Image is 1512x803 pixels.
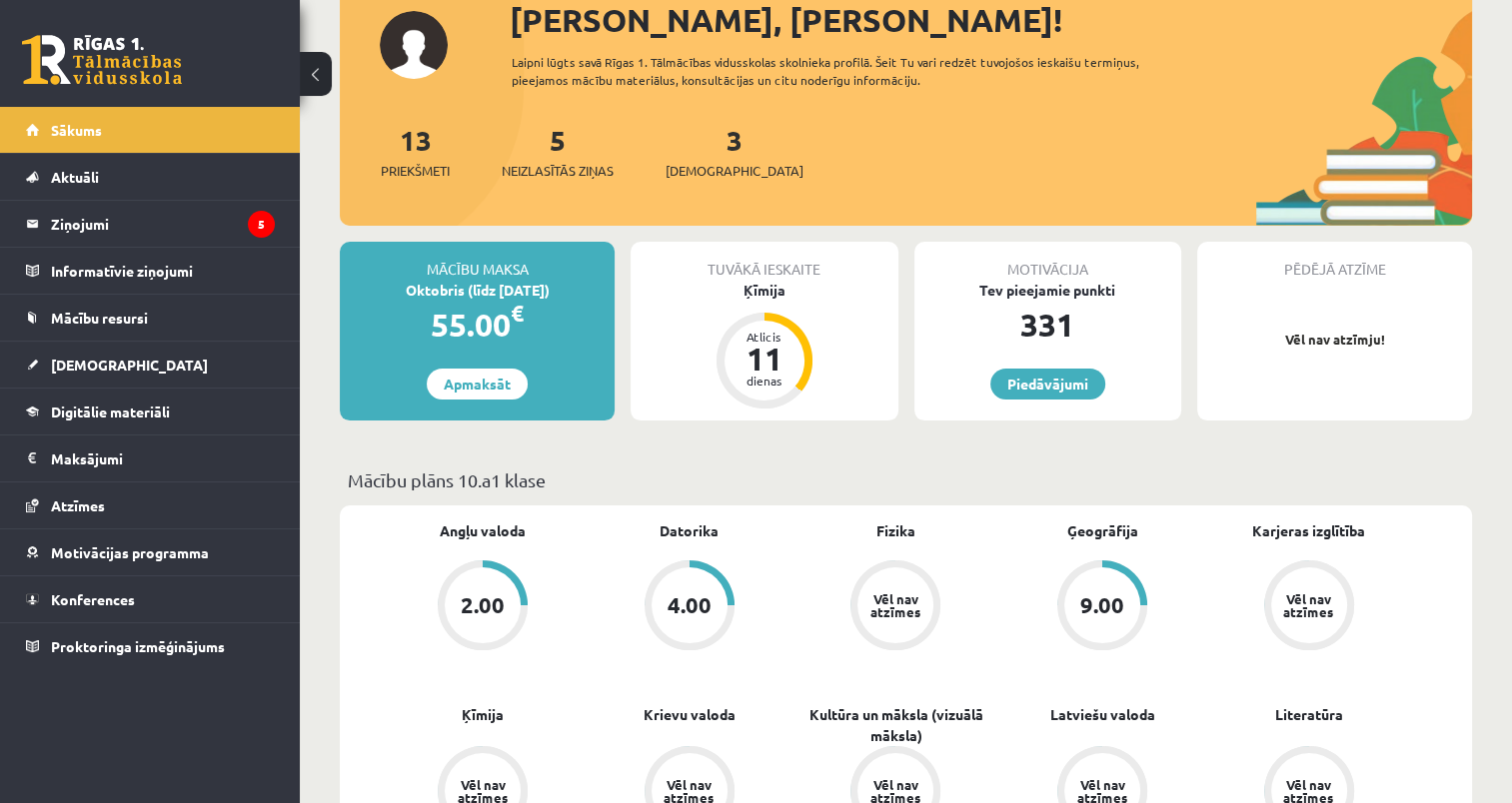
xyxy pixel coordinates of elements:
a: Vēl nav atzīmes [792,560,999,654]
a: Datorika [660,520,719,541]
div: Tev pieejamie punkti [914,280,1181,301]
a: 4.00 [587,560,793,654]
a: Karjeras izglītība [1252,520,1365,541]
a: Atzīmes [26,482,275,528]
a: 9.00 [999,560,1206,654]
a: Rīgas 1. Tālmācības vidusskola [22,35,182,85]
a: Aktuāli [26,154,275,200]
div: Ķīmija [631,280,897,301]
span: Aktuāli [51,168,99,186]
a: Digitālie materiāli [26,389,275,434]
div: 11 [735,343,794,375]
div: Laipni lūgts savā Rīgas 1. Tālmācības vidusskolas skolnieka profilā. Šeit Tu vari redzēt tuvojošo... [512,53,1191,89]
a: Angļu valoda [440,520,526,541]
span: Neizlasītās ziņas [502,161,614,181]
span: Mācību resursi [51,309,148,327]
a: Literatūra [1275,704,1343,725]
span: Atzīmes [51,496,105,514]
a: Ziņojumi5 [26,201,275,247]
a: Motivācijas programma [26,529,275,575]
div: Oktobris (līdz [DATE]) [340,280,615,301]
a: 13Priekšmeti [381,122,450,181]
a: 3[DEMOGRAPHIC_DATA] [666,122,803,181]
a: Konferences [26,576,275,622]
a: Vēl nav atzīmes [1205,560,1412,654]
a: Piedāvājumi [990,369,1105,400]
a: Krievu valoda [644,704,736,725]
div: Atlicis [735,331,794,343]
div: Tuvākā ieskaite [631,242,897,280]
legend: Maksājumi [51,435,275,481]
a: Latviešu valoda [1050,704,1155,725]
span: [DEMOGRAPHIC_DATA] [666,161,803,181]
a: [DEMOGRAPHIC_DATA] [26,342,275,388]
div: 4.00 [668,594,712,616]
a: 2.00 [380,560,587,654]
a: Ķīmija Atlicis 11 dienas [631,280,897,411]
a: Ģeogrāfija [1067,520,1138,541]
a: Kultūra un māksla (vizuālā māksla) [792,704,999,746]
span: Digitālie materiāli [51,402,170,420]
i: 5 [248,211,275,238]
legend: Ziņojumi [51,201,275,247]
div: Vēl nav atzīmes [867,592,923,618]
a: Fizika [876,520,915,541]
a: 5Neizlasītās ziņas [502,122,614,181]
span: Proktoringa izmēģinājums [51,637,225,655]
span: € [511,299,524,328]
span: Sākums [51,121,102,139]
a: Ķīmija [462,704,504,725]
a: Maksājumi [26,435,275,481]
a: Proktoringa izmēģinājums [26,623,275,669]
a: Mācību resursi [26,295,275,341]
div: Motivācija [914,242,1181,280]
p: Vēl nav atzīmju! [1207,330,1462,350]
div: 55.00 [340,301,615,349]
span: Motivācijas programma [51,543,209,561]
a: Apmaksāt [427,369,528,400]
div: Vēl nav atzīmes [1281,592,1337,618]
div: 2.00 [461,594,505,616]
div: 331 [914,301,1181,349]
a: Sākums [26,107,275,153]
span: Priekšmeti [381,161,450,181]
legend: Informatīvie ziņojumi [51,248,275,294]
p: Mācību plāns 10.a1 klase [348,466,1464,493]
div: 9.00 [1080,594,1124,616]
div: dienas [735,375,794,387]
span: [DEMOGRAPHIC_DATA] [51,356,208,374]
div: Pēdējā atzīme [1197,242,1472,280]
span: Konferences [51,590,135,608]
a: Informatīvie ziņojumi [26,248,275,294]
div: Mācību maksa [340,242,615,280]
